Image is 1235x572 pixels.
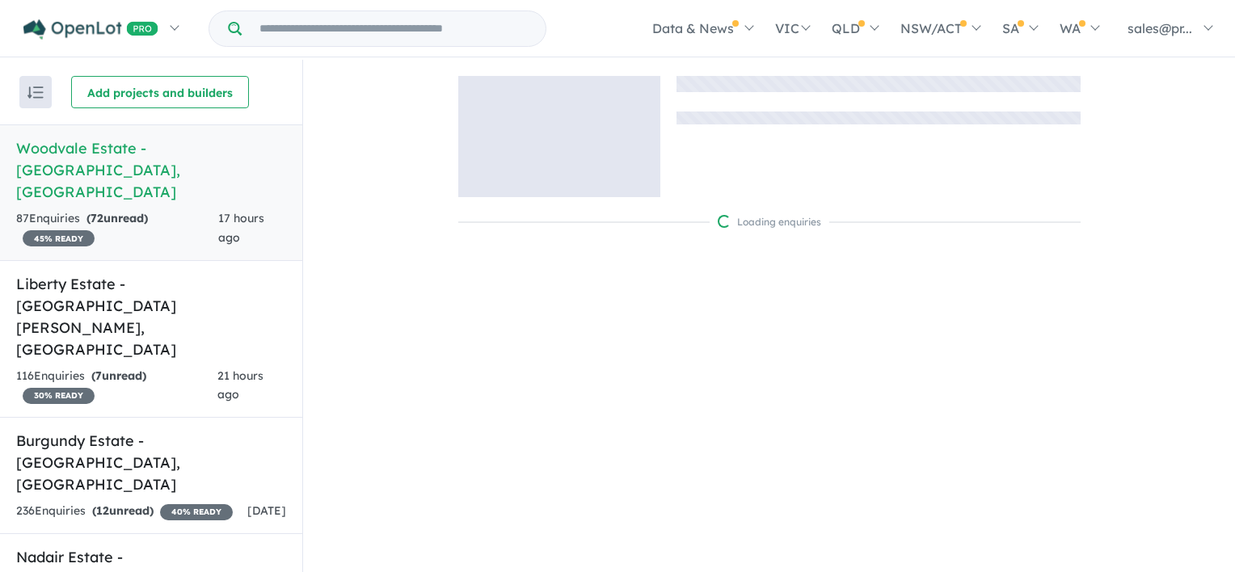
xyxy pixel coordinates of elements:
span: 21 hours ago [217,368,263,402]
span: 7 [95,368,102,383]
h5: Liberty Estate - [GEOGRAPHIC_DATA][PERSON_NAME] , [GEOGRAPHIC_DATA] [16,273,286,360]
button: Add projects and builders [71,76,249,108]
div: 236 Enquir ies [16,502,233,521]
h5: Burgundy Estate - [GEOGRAPHIC_DATA] , [GEOGRAPHIC_DATA] [16,430,286,495]
span: 30 % READY [23,388,95,404]
div: 87 Enquir ies [16,209,218,248]
span: 17 hours ago [218,211,264,245]
span: sales@pr... [1128,20,1192,36]
input: Try estate name, suburb, builder or developer [245,11,542,46]
img: sort.svg [27,86,44,99]
span: [DATE] [247,503,286,518]
span: 40 % READY [160,504,233,520]
span: 72 [91,211,103,225]
strong: ( unread) [92,503,154,518]
div: Loading enquiries [718,214,821,230]
span: 12 [96,503,109,518]
div: 116 Enquir ies [16,367,217,406]
strong: ( unread) [86,211,148,225]
span: 45 % READY [23,230,95,246]
strong: ( unread) [91,368,146,383]
img: Openlot PRO Logo White [23,19,158,40]
h5: Woodvale Estate - [GEOGRAPHIC_DATA] , [GEOGRAPHIC_DATA] [16,137,286,203]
